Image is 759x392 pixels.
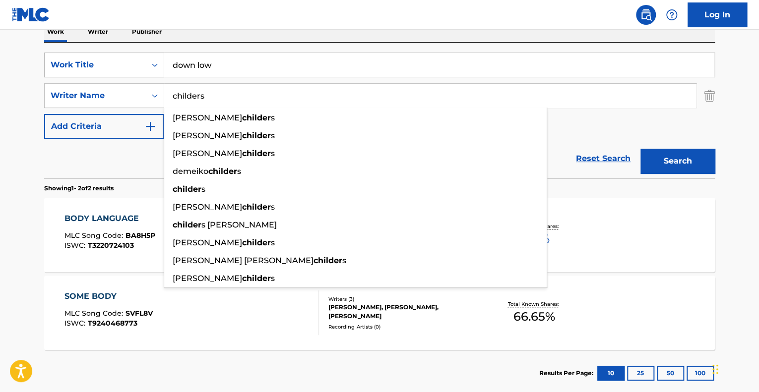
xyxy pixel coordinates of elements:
p: Publisher [129,21,165,42]
button: 25 [627,366,654,381]
div: Writers ( 3 ) [328,295,478,303]
img: search [640,9,652,21]
span: demeiko [173,167,208,176]
span: s [PERSON_NAME] [201,220,277,229]
img: Delete Criterion [704,83,715,108]
span: s [237,167,241,176]
span: [PERSON_NAME] [PERSON_NAME] [173,256,314,265]
p: Writer [85,21,111,42]
button: Search [640,149,715,173]
p: Results Per Page: [539,369,596,378]
span: s [271,131,275,140]
button: 100 [687,366,714,381]
strong: childer [208,167,237,176]
iframe: Chat Widget [709,344,759,392]
div: Recording Artists ( 0 ) [328,323,478,331]
span: [PERSON_NAME] [173,238,242,247]
img: 9d2ae6d4665cec9f34b9.svg [144,120,156,132]
span: [PERSON_NAME] [173,131,242,140]
div: [PERSON_NAME], [PERSON_NAME], [PERSON_NAME] [328,303,478,321]
span: ISWC : [64,241,88,250]
span: s [271,238,275,247]
span: SVFL8V [126,309,153,318]
span: T3220724103 [88,241,134,250]
span: T9240468773 [88,319,137,328]
form: Search Form [44,53,715,178]
span: s [271,202,275,212]
div: Help [662,5,682,25]
span: s [271,149,275,158]
strong: childer [242,238,271,247]
button: Add Criteria [44,114,164,139]
span: 66.65 % [513,308,555,326]
strong: childer [173,220,201,229]
div: SOME BODY [64,290,153,302]
span: MLC Song Code : [64,231,126,240]
strong: childer [314,256,342,265]
strong: childer [242,113,271,122]
span: s [201,184,205,194]
div: Drag [712,354,718,384]
span: s [271,113,275,122]
span: s [342,256,346,265]
strong: childer [242,149,271,158]
span: BA8H5P [126,231,155,240]
strong: childer [242,202,271,212]
div: Writer Name [51,90,140,102]
button: 50 [657,366,684,381]
span: [PERSON_NAME] [173,113,242,122]
span: [PERSON_NAME] [173,149,242,158]
p: Work [44,21,67,42]
span: [PERSON_NAME] [173,274,242,283]
a: Log In [688,2,747,27]
a: Reset Search [571,148,635,169]
div: BODY LANGUAGE [64,213,155,224]
button: 10 [597,366,625,381]
span: s [271,274,275,283]
div: Work Title [51,59,140,71]
span: ISWC : [64,319,88,328]
img: MLC Logo [12,7,50,22]
a: BODY LANGUAGEMLC Song Code:BA8H5PISWC:T3220724103Writers (3)[PERSON_NAME], [PERSON_NAME], [PERSON... [44,198,715,272]
p: Showing 1 - 2 of 2 results [44,184,114,193]
strong: childer [242,131,271,140]
strong: childer [242,274,271,283]
span: [PERSON_NAME] [173,202,242,212]
a: Public Search [636,5,656,25]
a: SOME BODYMLC Song Code:SVFL8VISWC:T9240468773Writers (3)[PERSON_NAME], [PERSON_NAME], [PERSON_NAM... [44,276,715,350]
span: MLC Song Code : [64,309,126,318]
img: help [666,9,678,21]
strong: childer [173,184,201,194]
p: Total Known Shares: [507,300,561,308]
